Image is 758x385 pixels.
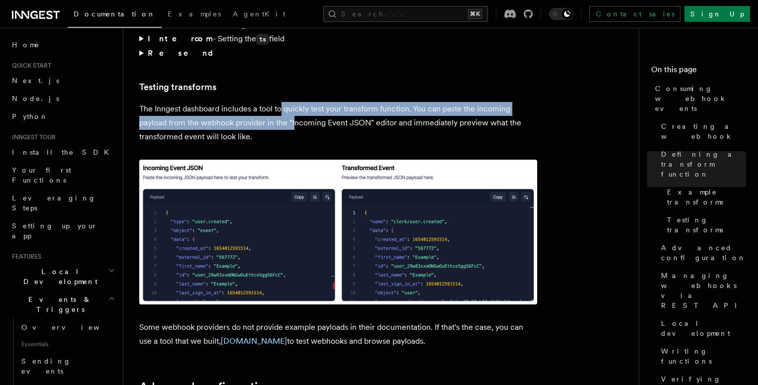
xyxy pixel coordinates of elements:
a: Advanced configuration [657,239,746,267]
kbd: ⌘K [468,9,482,19]
span: Essentials [17,336,117,352]
span: Consuming webhook events [655,84,746,113]
span: Setting up your app [12,222,97,240]
span: Features [8,253,41,261]
a: Sending events [17,352,117,380]
a: Consuming webhook events [651,80,746,117]
span: Inngest tour [8,133,56,141]
a: Python [8,107,117,125]
span: Install the SDK [12,148,115,156]
span: Quick start [8,62,51,70]
a: Testing transforms [139,80,216,94]
a: Leveraging Steps [8,189,117,217]
a: Example transforms [663,183,746,211]
a: Managing webhooks via REST API [657,267,746,314]
span: Local development [661,318,746,338]
button: Search...⌘K [323,6,488,22]
summary: Resend [139,46,537,60]
a: Examples [162,3,227,27]
a: Defining a transform function [657,145,746,183]
span: Leveraging Steps [12,194,96,212]
span: AgentKit [233,10,285,18]
span: Local Development [8,267,108,287]
span: Examples [168,10,221,18]
p: The Inngest dashboard includes a tool to quickly test your transform function. You can paste the ... [139,102,537,144]
span: Managing webhooks via REST API [661,271,746,310]
span: Advanced configuration [661,243,746,263]
span: Testing transforms [667,215,746,235]
a: Next.js [8,72,117,90]
span: Python [12,112,48,120]
span: Events & Triggers [8,294,108,314]
span: Writing functions [661,346,746,366]
a: Node.js [8,90,117,107]
img: Inngest dashboard transform testing [139,160,537,304]
a: AgentKit [227,3,291,27]
span: Example transforms [667,187,746,207]
a: Overview [17,318,117,336]
span: Sending events [21,357,71,375]
code: ts [256,34,269,45]
h4: On this page [651,64,746,80]
a: Home [8,36,117,54]
summary: Intercom- Setting thetsfield [139,32,537,46]
a: Testing transforms [663,211,746,239]
a: Creating a webhook [657,117,746,145]
span: Documentation [74,10,156,18]
a: Setting up your app [8,217,117,245]
a: [DOMAIN_NAME] [221,336,287,346]
span: Your first Functions [12,166,71,184]
span: Home [12,40,40,50]
strong: Intercom [148,34,213,43]
a: Local development [657,314,746,342]
span: Next.js [12,77,59,85]
a: Your first Functions [8,161,117,189]
a: Install the SDK [8,143,117,161]
span: Defining a transform function [661,149,746,179]
span: Creating a webhook [661,121,746,141]
button: Events & Triggers [8,290,117,318]
a: Contact sales [589,6,680,22]
a: Sign Up [684,6,750,22]
button: Toggle dark mode [549,8,573,20]
span: Overview [21,323,124,331]
a: Writing functions [657,342,746,370]
a: Documentation [68,3,162,28]
p: Some webhook providers do not provide example payloads in their documentation. If that's the case... [139,320,537,348]
button: Local Development [8,263,117,290]
strong: Resend [148,48,221,58]
span: Node.js [12,95,59,102]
